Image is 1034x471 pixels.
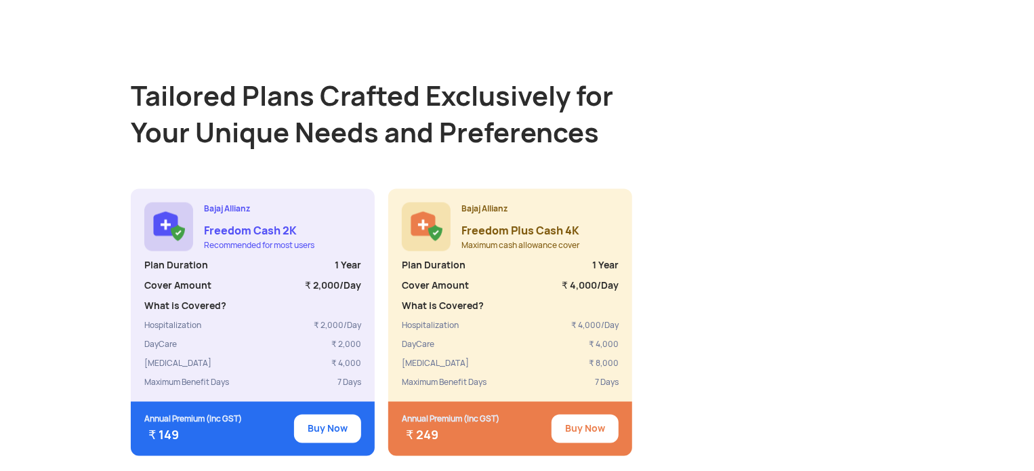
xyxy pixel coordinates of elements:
[552,415,619,443] button: Buy Now
[589,340,619,350] div: ₹ 4,000
[592,260,619,272] div: 1 Year
[335,260,361,272] div: 1 Year
[204,241,314,251] div: Recommended for most users
[402,203,451,251] img: ic_plan2.png
[571,321,619,331] div: ₹ 4,000/Day
[204,203,314,216] div: Bajaj Allianz
[305,280,361,292] div: ₹ 2,000/Day
[402,260,466,272] div: Plan Duration
[402,340,434,350] div: DayCare
[148,428,179,443] span: ₹ 149
[595,377,619,388] div: 7 Days
[144,280,211,292] div: Cover Amount
[402,280,469,292] div: Cover Amount
[294,415,361,443] button: Buy Now
[589,359,619,369] div: ₹ 8,000
[461,241,579,251] div: Maximum cash allowance cover
[402,377,487,388] div: Maximum Benefit Days
[562,280,619,292] div: ₹ 4,000/Day
[461,203,579,216] div: Bajaj Allianz
[144,260,208,272] div: Plan Duration
[131,78,671,151] div: Tailored Plans Crafted Exclusively for Your Unique Needs and Preferences
[406,428,438,443] span: ₹ 249
[402,413,499,426] div: Annual Premium (Inc GST)
[461,223,579,241] div: Freedom Plus Cash 4K
[402,359,469,369] div: [MEDICAL_DATA]
[402,300,484,312] div: What is Covered?
[144,300,226,312] div: What is Covered?
[337,377,361,388] div: 7 Days
[402,321,459,331] div: Hospitalization
[331,359,361,369] div: ₹ 4,000
[314,321,361,331] div: ₹ 2,000/Day
[331,340,361,350] div: ₹ 2,000
[204,223,314,241] div: Freedom Cash 2K
[144,340,177,350] div: DayCare
[144,203,193,251] img: ic_plan1.png
[144,377,229,388] div: Maximum Benefit Days
[144,321,201,331] div: Hospitalization
[144,413,242,426] div: Annual Premium (Inc GST)
[144,359,211,369] div: [MEDICAL_DATA]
